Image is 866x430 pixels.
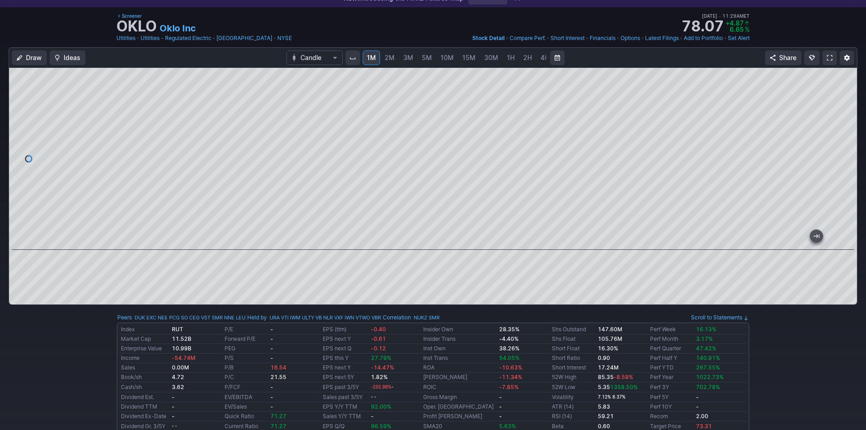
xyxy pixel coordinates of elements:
td: Perf 3Y [648,382,694,392]
a: Held by [247,314,267,321]
span: 30M [484,54,498,61]
td: Insider Own [421,325,497,334]
b: 5.83 [598,403,610,410]
b: 0.00M [172,364,189,371]
b: 17.24M [598,364,619,371]
td: EPS next 5Y [321,373,369,382]
a: DUK [135,313,145,322]
td: EPS Y/Y TTM [321,402,369,412]
td: Inst Own [421,344,497,354]
button: Ideas [50,51,85,65]
td: EPS next Y [321,363,369,373]
span: Share [779,53,796,62]
span: 3M [403,54,413,61]
button: Explore new features [804,51,820,65]
span: 16.13% [696,326,716,333]
td: Dividend Est. [119,392,170,402]
td: P/FCF [223,382,269,392]
a: 4H [536,51,553,65]
span: -0.40 [371,326,386,333]
a: 1M [363,51,380,65]
span: 1M [367,54,376,61]
a: 3M [399,51,417,65]
b: 147.60M [598,326,622,333]
b: 0.60 [598,423,610,430]
span: • [136,34,140,43]
a: 16.30% [598,345,618,352]
button: Share [765,51,801,65]
a: ULTY [302,313,314,322]
b: - [270,335,273,342]
button: Chart Settings [840,51,854,65]
a: SMR [212,313,223,322]
span: 5M [422,54,432,61]
b: - [270,345,273,352]
span: -0.12 [371,345,386,352]
td: EPS next Q [321,344,369,354]
span: 5.63% [499,423,516,430]
span: 10M [441,54,454,61]
span: • [212,34,215,43]
span: 1H [507,54,515,61]
span: 6.65 [730,25,744,33]
a: URA [270,313,280,322]
td: ATR (14) [550,402,596,412]
b: 1.82% [371,374,388,380]
b: - [270,394,273,400]
td: Quick Ratio [223,412,269,421]
a: VXF [334,313,343,322]
b: - [270,326,273,333]
a: 30M [480,51,502,65]
span: • [616,34,620,43]
span: Latest Filings [645,35,679,41]
b: - [270,384,273,390]
div: : [117,313,245,322]
a: Oklo Inc [160,22,196,35]
span: 2H [523,54,532,61]
span: • [586,34,589,43]
td: Perf 5Y [648,392,694,402]
span: -7.85% [499,384,519,390]
b: - [499,413,502,420]
a: NYSE [277,34,292,43]
td: Sales past 3/5Y [321,392,369,402]
b: -4.40% [499,335,519,342]
span: • [724,34,727,43]
b: 3.62 [172,384,184,390]
small: - - [172,424,177,429]
td: Shs Outstand [550,325,596,334]
td: Perf YTD [648,363,694,373]
a: Add to Portfolio [684,34,723,43]
b: - [172,403,175,410]
span: 140.91% [696,354,720,361]
a: Screener [116,12,142,20]
td: [PERSON_NAME] [421,373,497,382]
a: 2H [519,51,536,65]
b: 0.90 [598,354,610,361]
td: Dividend Ex-Date [119,412,170,421]
a: VBR [371,313,381,322]
a: 2.00 [696,413,708,420]
a: Options [621,34,640,43]
a: 1H [503,51,519,65]
a: Target Price [650,423,681,430]
a: NEE [158,313,168,322]
a: SMR [429,313,440,322]
span: Draw [26,53,42,62]
td: P/C [223,373,269,382]
span: 2M [385,54,395,61]
span: % [745,25,750,33]
span: -10.63% [499,364,522,371]
td: Oper. [GEOGRAPHIC_DATA] [421,402,497,412]
td: Dividend TTM [119,402,170,412]
td: Gross Margin [421,392,497,402]
b: - [696,394,699,400]
span: -8.58% [614,374,633,380]
button: Draw [12,51,47,65]
span: • [641,34,644,43]
td: Perf Month [648,334,694,344]
a: SO [181,313,188,322]
a: 73.31 [696,423,712,430]
span: -54.74M [172,354,195,361]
